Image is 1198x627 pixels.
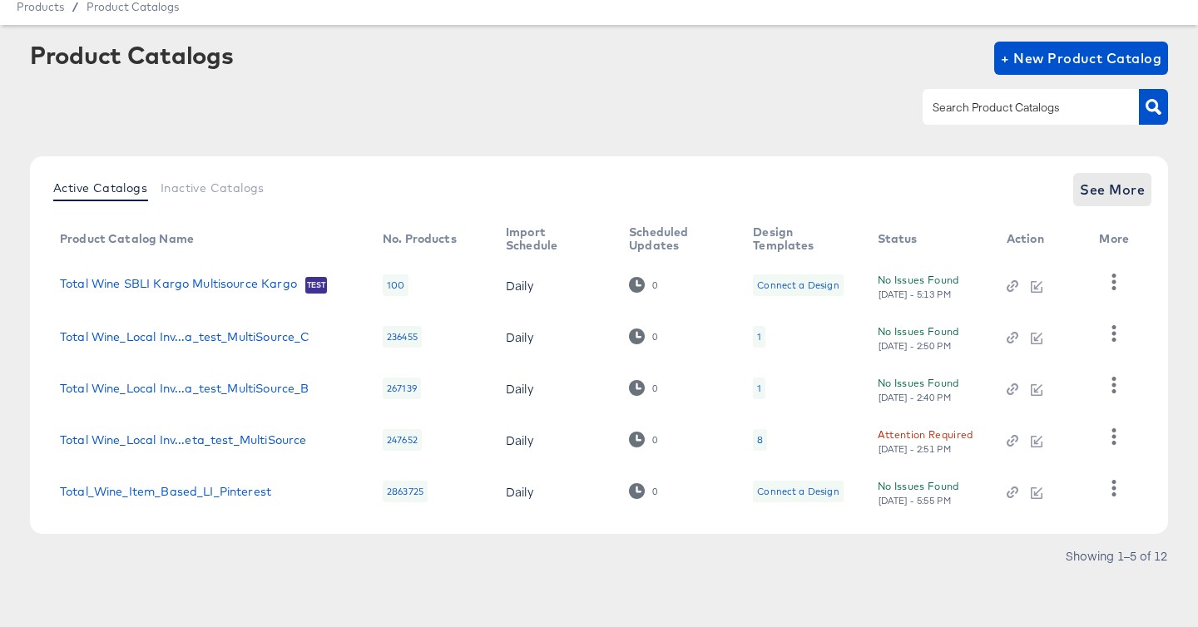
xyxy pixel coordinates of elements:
span: + New Product Catalog [1001,47,1161,70]
button: Attention Required[DATE] - 2:51 PM [878,426,973,455]
div: Connect a Design [757,279,839,292]
div: 0 [629,328,658,344]
input: Search Product Catalogs [929,98,1106,117]
a: Total Wine_Local Inv...eta_test_MultiSource [60,433,306,447]
div: Import Schedule [506,225,596,252]
div: Design Templates [753,225,844,252]
div: 236455 [383,326,422,348]
div: 0 [651,331,658,343]
div: 2863725 [383,481,428,502]
button: + New Product Catalog [994,42,1168,75]
div: 100 [383,274,408,296]
span: Inactive Catalogs [161,181,265,195]
td: Daily [493,414,616,466]
div: 0 [651,486,658,497]
div: 0 [629,277,658,293]
div: Scheduled Updates [629,225,720,252]
div: No. Products [383,232,457,245]
a: Total Wine SBLI Kargo Multisource Kargo [60,277,297,294]
div: 8 [753,429,767,451]
th: Status [864,220,993,259]
div: 1 [753,326,765,348]
a: Total_Wine_Item_Based_LI_Pinterest [60,485,271,498]
div: 247652 [383,429,422,451]
div: Attention Required [878,426,973,443]
a: Total Wine_Local Inv...a_test_MultiSource_B [60,382,309,395]
div: Product Catalog Name [60,232,194,245]
td: Daily [493,466,616,517]
div: Product Catalogs [30,42,233,68]
div: [DATE] - 2:51 PM [878,443,953,455]
div: 1 [753,378,765,399]
th: Action [993,220,1087,259]
div: 0 [651,383,658,394]
th: More [1086,220,1149,259]
td: Daily [493,311,616,363]
div: 0 [629,432,658,447]
div: 0 [629,380,658,396]
div: Connect a Design [753,274,843,296]
td: Daily [493,259,616,311]
div: 0 [629,483,658,499]
div: 1 [757,330,761,343]
div: 8 [757,433,763,447]
span: See More [1080,178,1145,201]
div: Connect a Design [753,481,843,502]
div: Showing 1–5 of 12 [1065,550,1168,561]
div: 1 [757,382,761,395]
div: 0 [651,279,658,291]
button: See More [1073,173,1151,206]
a: Total Wine_Local Inv...a_test_MultiSource_C [60,330,309,343]
div: 0 [651,434,658,446]
span: Test [305,279,328,292]
div: Connect a Design [757,485,839,498]
span: Active Catalogs [53,181,147,195]
div: 267139 [383,378,421,399]
td: Daily [493,363,616,414]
